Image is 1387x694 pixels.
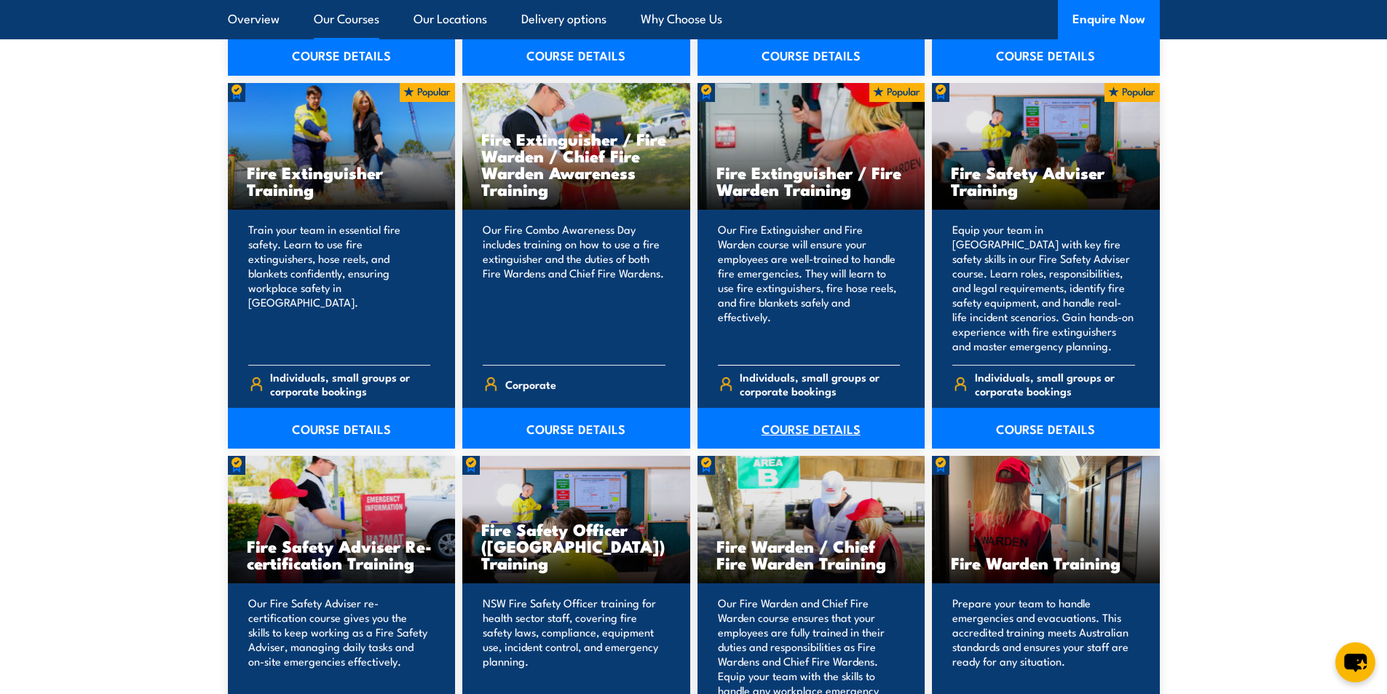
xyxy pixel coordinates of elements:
a: COURSE DETAILS [228,408,456,449]
a: COURSE DETAILS [462,408,690,449]
h3: Fire Safety Adviser Training [951,164,1141,197]
a: COURSE DETAILS [228,35,456,76]
span: Corporate [505,373,556,395]
p: Our Fire Combo Awareness Day includes training on how to use a fire extinguisher and the duties o... [483,222,665,353]
h3: Fire Safety Adviser Re-certification Training [247,537,437,571]
h3: Fire Extinguisher / Fire Warden Training [716,164,906,197]
h3: Fire Warden Training [951,554,1141,571]
h3: Fire Safety Officer ([GEOGRAPHIC_DATA]) Training [481,521,671,571]
a: COURSE DETAILS [698,408,925,449]
span: Individuals, small groups or corporate bookings [740,370,900,398]
a: COURSE DETAILS [462,35,690,76]
p: Equip your team in [GEOGRAPHIC_DATA] with key fire safety skills in our Fire Safety Adviser cours... [952,222,1135,353]
h3: Fire Extinguisher Training [247,164,437,197]
a: COURSE DETAILS [698,35,925,76]
span: Individuals, small groups or corporate bookings [270,370,430,398]
p: Our Fire Extinguisher and Fire Warden course will ensure your employees are well-trained to handl... [718,222,901,353]
p: Train your team in essential fire safety. Learn to use fire extinguishers, hose reels, and blanke... [248,222,431,353]
h3: Fire Warden / Chief Fire Warden Training [716,537,906,571]
span: Individuals, small groups or corporate bookings [975,370,1135,398]
button: chat-button [1335,642,1375,682]
a: COURSE DETAILS [932,35,1160,76]
a: COURSE DETAILS [932,408,1160,449]
h3: Fire Extinguisher / Fire Warden / Chief Fire Warden Awareness Training [481,130,671,197]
